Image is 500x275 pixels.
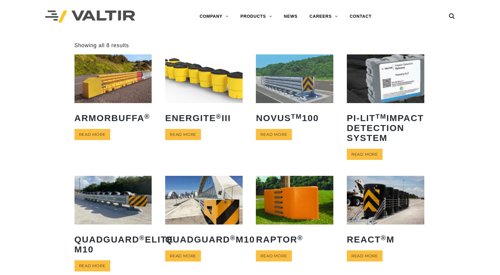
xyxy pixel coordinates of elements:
[278,11,303,23] a: NEWS
[194,11,235,23] a: COMPANY
[256,250,292,261] a: Read more about “RAPTOR®”
[347,250,383,261] a: Read more about “REACT® M”
[165,54,243,127] a: ENERGITE®III
[347,108,424,147] h2: PI-LIT Impact Detection System
[165,108,243,127] h2: ENERGITE III
[347,149,383,160] a: Read more about “PI-LITTM Impact Detection System”
[74,260,110,271] a: Read more about “QuadGuard® Elite M10”
[256,176,333,249] a: RAPTOR®
[344,11,377,23] a: CONTACT
[381,234,386,242] sup: ®
[256,129,292,140] a: Read more about “NOVUSTM 100”
[74,129,110,140] a: Read more about “ArmorBuffa®”
[347,54,424,147] a: PI-LITTMImpact Detection System
[235,11,278,23] a: PRODUCTS
[230,234,236,242] sup: ®
[45,11,135,23] img: Valtir
[347,230,424,249] h2: REACT M
[256,54,333,127] a: NOVUSTM100
[74,230,152,259] h2: QuadGuard Elite M10
[139,234,145,242] sup: ®
[165,230,243,249] h2: QuadGuard M10
[144,113,150,120] sup: ®
[74,176,152,258] a: QuadGuard®Elite M10
[256,108,333,127] h2: NOVUS 100
[74,42,129,49] p: Showing all 8 results
[74,108,152,127] h2: ArmorBuffa
[291,113,302,120] sup: TM
[256,230,333,249] h2: RAPTOR
[216,113,222,120] sup: ®
[74,54,152,127] a: ArmorBuffa®
[304,11,344,23] a: CAREERS
[298,234,303,242] sup: ®
[165,176,243,249] a: QuadGuard®M10
[165,250,201,261] a: Read more about “QuadGuard® M10”
[375,113,386,120] sup: TM
[347,176,424,249] a: REACT®M
[165,129,201,140] a: Read more about “ENERGITE® III”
